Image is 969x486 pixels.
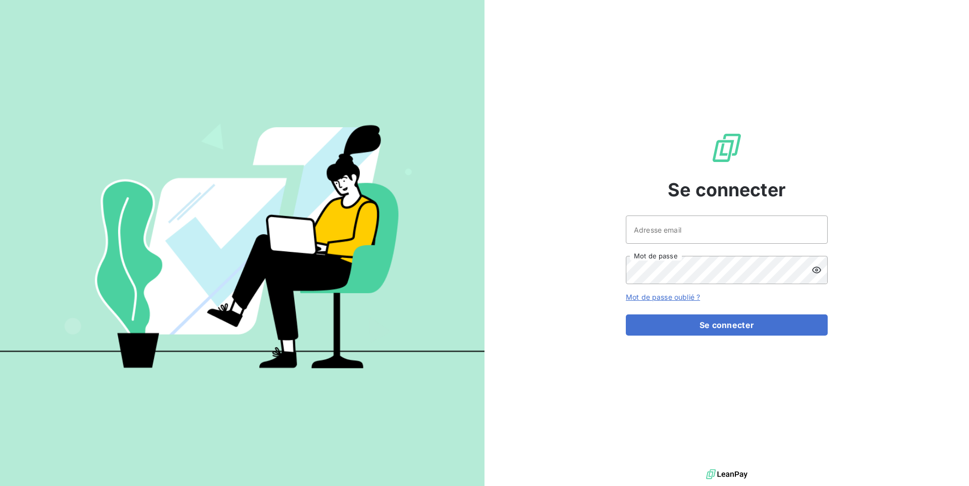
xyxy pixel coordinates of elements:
[711,132,743,164] img: Logo LeanPay
[626,293,700,301] a: Mot de passe oublié ?
[706,467,747,482] img: logo
[626,215,828,244] input: placeholder
[668,176,786,203] span: Se connecter
[626,314,828,336] button: Se connecter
